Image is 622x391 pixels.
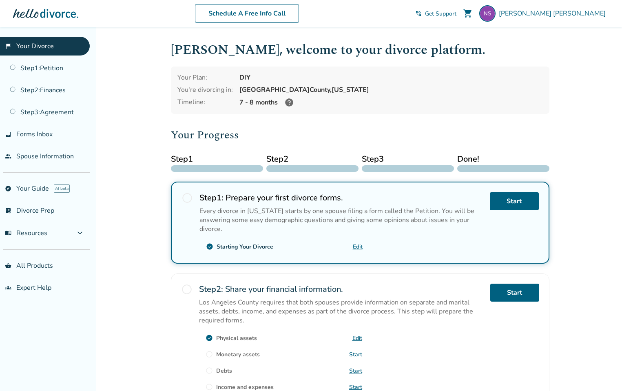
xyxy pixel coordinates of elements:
[352,334,362,342] a: Edit
[171,127,549,143] h2: Your Progress
[479,5,496,22] img: nery_s@live.com
[239,73,543,82] div: DIY
[171,153,263,165] span: Step 1
[349,367,362,375] a: Start
[490,284,539,302] a: Start
[216,383,274,391] div: Income and expenses
[199,192,483,203] h2: Prepare your first divorce forms.
[499,9,609,18] span: [PERSON_NAME] [PERSON_NAME]
[216,367,232,375] div: Debts
[490,192,539,210] a: Start
[349,351,362,358] a: Start
[362,153,454,165] span: Step 3
[5,262,11,269] span: shopping_basket
[206,334,213,342] span: check_circle
[171,40,549,60] h1: [PERSON_NAME] , welcome to your divorce platform.
[5,43,11,49] span: flag_2
[5,131,11,138] span: inbox
[181,284,193,295] span: radio_button_unchecked
[5,153,11,160] span: people
[206,351,213,358] span: radio_button_unchecked
[75,228,85,238] span: expand_more
[216,351,260,358] div: Monetary assets
[425,10,456,18] span: Get Support
[199,284,484,295] h2: Share your financial information.
[195,4,299,23] a: Schedule A Free Info Call
[199,207,483,233] p: Every divorce in [US_STATE] starts by one spouse filing a form called the Petition. You will be a...
[54,184,70,193] span: AI beta
[5,185,11,192] span: explore
[457,153,549,165] span: Done!
[177,98,233,107] div: Timeline:
[199,192,224,203] strong: Step 1 :
[239,98,543,107] div: 7 - 8 months
[216,334,257,342] div: Physical assets
[463,9,473,18] span: shopping_cart
[217,243,273,251] div: Starting Your Divorce
[349,383,362,391] a: Start
[206,383,213,391] span: radio_button_unchecked
[199,284,223,295] strong: Step 2 :
[266,153,359,165] span: Step 2
[182,192,193,204] span: radio_button_unchecked
[199,298,484,325] p: Los Angeles County requires that both spouses provide information on separate and marital assets,...
[239,85,543,94] div: [GEOGRAPHIC_DATA] County, [US_STATE]
[353,243,363,251] a: Edit
[177,85,233,94] div: You're divorcing in:
[415,10,456,18] a: phone_in_talkGet Support
[415,10,422,17] span: phone_in_talk
[16,130,53,139] span: Forms Inbox
[5,207,11,214] span: list_alt_check
[206,243,213,250] span: check_circle
[206,367,213,374] span: radio_button_unchecked
[5,284,11,291] span: groups
[5,230,11,236] span: menu_book
[177,73,233,82] div: Your Plan:
[5,229,47,238] span: Resources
